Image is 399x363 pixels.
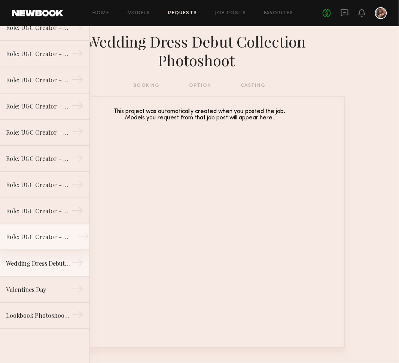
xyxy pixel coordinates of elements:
div: Role: UGC Creator – Lingerie [6,49,71,58]
div: Role: UGC Creator – Lingerie [6,23,71,32]
div: → [71,309,83,324]
div: Wedding Dress Debut Collection Photoshoot [54,32,345,70]
div: Role: UGC Creator – Lingerie [6,154,71,163]
div: → [77,230,89,245]
a: Requests [168,11,197,16]
div: Role: UGC Creator – Lingerie [6,207,71,216]
div: → [71,204,83,219]
a: Favorites [264,11,293,16]
div: → [71,73,83,88]
div: → [71,126,83,141]
div: Role: UGC Creator – Lingerie [6,128,71,137]
div: → [71,178,83,193]
div: → [71,47,83,62]
div: Role: UGC Creator – Lingerie [6,232,71,241]
a: Models [127,11,150,16]
div: Wedding Dress Debut Collection Photoshoot [6,259,71,268]
div: → [71,21,83,36]
div: → [71,152,83,167]
div: Valentines Day [6,285,71,294]
div: → [71,257,83,272]
div: Role: UGC Creator – Lingerie [6,180,71,189]
div: → [71,283,83,298]
div: Role: UGC Creator – Lingerie [6,102,71,111]
div: Lookbook Photoshoot for Très Sûr Lingerie [6,311,71,320]
div: This project was automatically created when you posted the job. Models you request from that job ... [70,109,329,121]
div: → [71,100,83,115]
a: Home [93,11,110,16]
div: Role: UGC Creator – Lingerie [6,76,71,85]
a: Job Posts [215,11,246,16]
